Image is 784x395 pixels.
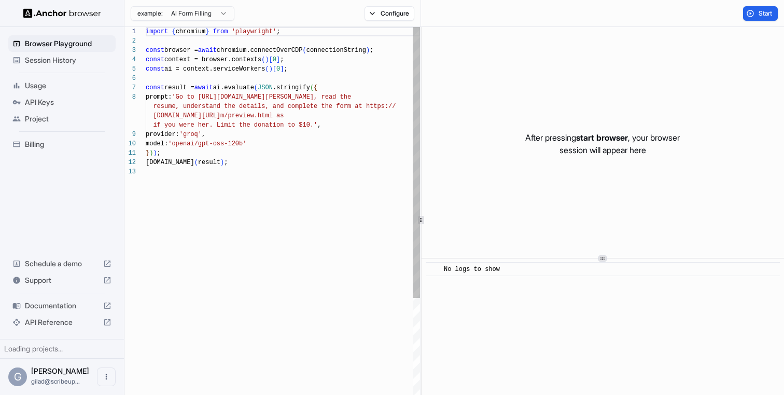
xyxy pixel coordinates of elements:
div: 12 [124,158,136,167]
span: if you were her. Limit the donation to $10.' [153,121,317,129]
span: ; [280,56,284,63]
span: ( [254,84,258,91]
span: start browser [576,132,628,143]
button: Configure [365,6,415,21]
span: No logs to show [444,266,500,273]
span: [DOMAIN_NAME][URL] [153,112,220,119]
div: Session History [8,52,116,69]
span: ; [224,159,228,166]
span: 0 [273,56,276,63]
span: import [146,28,168,35]
div: Documentation [8,297,116,314]
div: 3 [124,46,136,55]
div: API Keys [8,94,116,111]
div: 9 [124,130,136,139]
span: gilad@scribeup.io [31,377,80,385]
div: Support [8,272,116,289]
div: 1 [124,27,136,36]
span: m/preview.html as [220,112,284,119]
span: Start [759,9,773,18]
div: 5 [124,64,136,74]
span: orm at https:// [340,103,396,110]
span: ( [194,159,198,166]
span: Documentation [25,301,99,311]
span: result = [164,84,194,91]
div: Project [8,111,116,127]
span: context = browser.contexts [164,56,261,63]
span: Project [25,114,111,124]
div: Billing [8,136,116,153]
span: ; [284,65,287,73]
span: Session History [25,55,111,65]
span: connectionString [306,47,366,54]
span: model: [146,140,168,147]
span: JSON [258,84,273,91]
span: ai.evaluate [213,84,254,91]
span: { [314,84,317,91]
div: 4 [124,55,136,64]
div: 10 [124,139,136,148]
span: Billing [25,139,111,149]
span: example: [137,9,163,18]
span: } [146,149,149,157]
span: , [202,131,205,138]
span: ​ [431,264,436,275]
div: API Reference [8,314,116,331]
span: provider: [146,131,179,138]
span: await [194,84,213,91]
div: Browser Playground [8,35,116,52]
span: ( [265,65,269,73]
span: ] [280,65,284,73]
span: ad the [329,93,351,101]
span: 'groq' [179,131,202,138]
span: const [146,65,164,73]
span: 'openai/gpt-oss-120b' [168,140,246,147]
span: resume, understand the details, and complete the f [153,103,340,110]
div: 7 [124,83,136,92]
p: After pressing , your browser session will appear here [525,131,680,156]
span: prompt: [146,93,172,101]
span: ai = context.serviceWorkers [164,65,265,73]
span: [ [273,65,276,73]
button: Open menu [97,367,116,386]
span: Gilad Spitzer [31,366,89,375]
span: result [198,159,220,166]
span: Usage [25,80,111,91]
span: ) [220,159,224,166]
div: 13 [124,167,136,176]
div: 8 [124,92,136,102]
span: from [213,28,228,35]
span: const [146,56,164,63]
span: ; [370,47,373,54]
div: 11 [124,148,136,158]
span: const [146,84,164,91]
span: browser = [164,47,198,54]
span: [DOMAIN_NAME] [146,159,194,166]
span: Schedule a demo [25,258,99,269]
span: API Reference [25,317,99,328]
span: [ [269,56,273,63]
span: ] [276,56,280,63]
span: Support [25,275,99,285]
div: Schedule a demo [8,255,116,272]
span: ) [149,149,153,157]
span: ; [276,28,280,35]
span: , [317,121,321,129]
span: ) [269,65,273,73]
span: 'playwright' [232,28,276,35]
span: .stringify [273,84,310,91]
span: chromium.connectOverCDP [217,47,303,54]
span: chromium [176,28,206,35]
span: ) [153,149,157,157]
span: ) [366,47,370,54]
span: ( [261,56,265,63]
div: G [8,367,27,386]
div: 6 [124,74,136,83]
div: Usage [8,77,116,94]
span: const [146,47,164,54]
span: ( [302,47,306,54]
span: Browser Playground [25,38,111,49]
img: Anchor Logo [23,8,101,18]
div: 2 [124,36,136,46]
button: Start [743,6,778,21]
